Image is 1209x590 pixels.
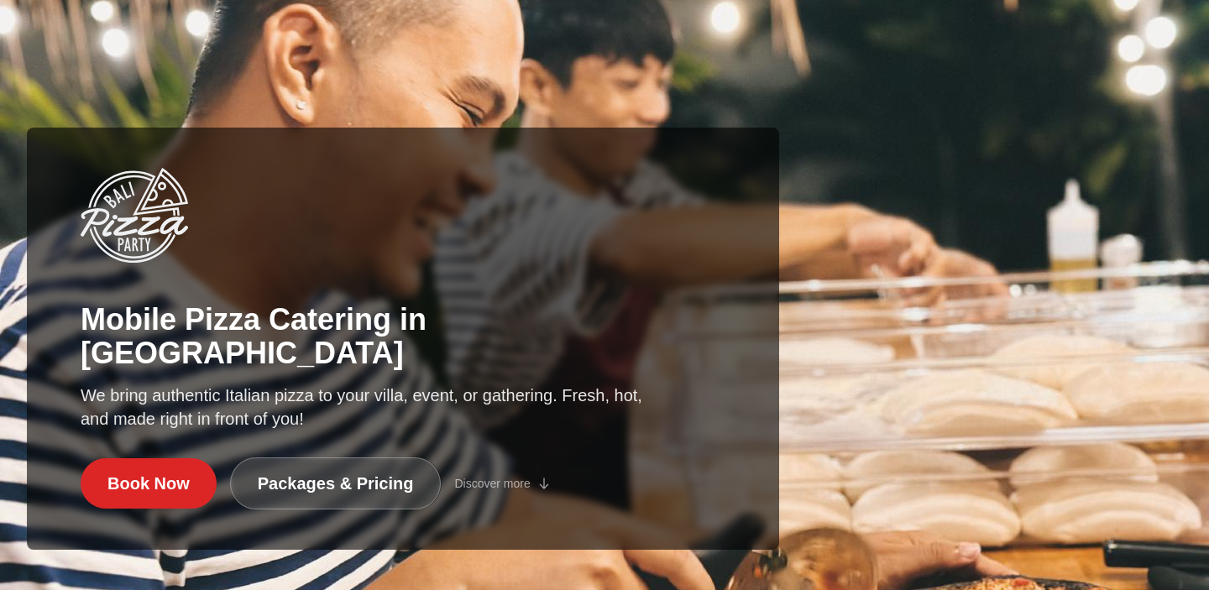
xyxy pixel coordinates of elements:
p: We bring authentic Italian pizza to your villa, event, or gathering. Fresh, hot, and made right i... [81,384,645,431]
img: Bali Pizza Party Logo - Mobile Pizza Catering in Bali [81,168,188,263]
span: Discover more [454,475,530,492]
a: Packages & Pricing [230,457,442,509]
a: Book Now [81,458,217,509]
h1: Mobile Pizza Catering in [GEOGRAPHIC_DATA] [81,303,725,370]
